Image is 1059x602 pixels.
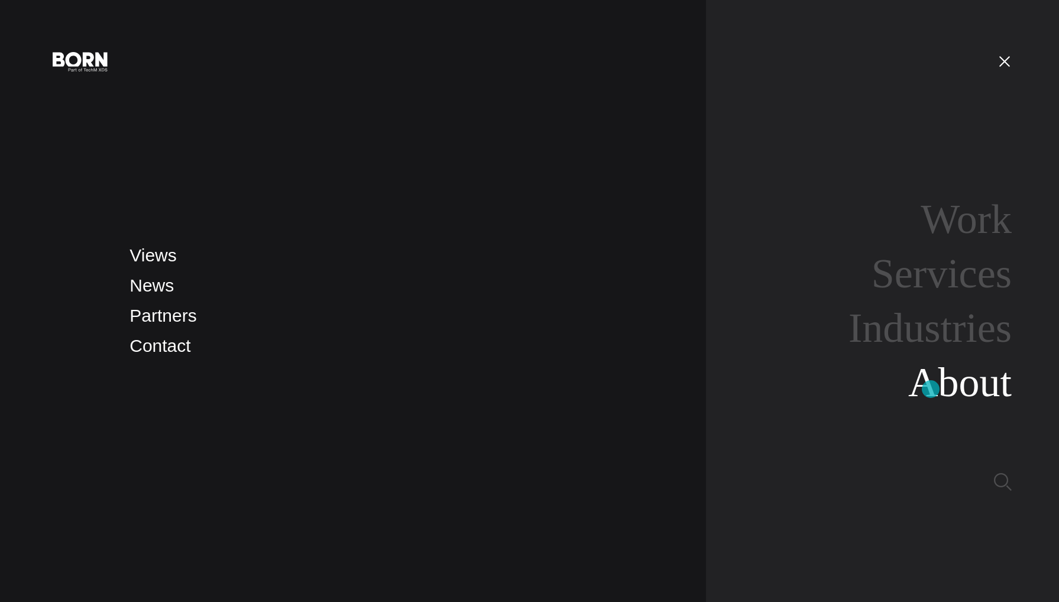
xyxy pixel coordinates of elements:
a: Views [129,245,176,265]
button: Open [990,48,1019,73]
img: Search [994,473,1012,491]
a: Partners [129,306,196,325]
a: News [129,276,174,295]
a: Industries [849,305,1012,351]
a: Contact [129,336,190,355]
a: About [908,360,1012,405]
a: Services [872,251,1012,296]
a: Work [921,196,1012,242]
